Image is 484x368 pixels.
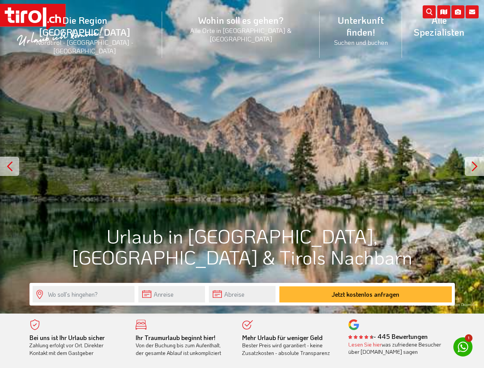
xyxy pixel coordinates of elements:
a: Alle Spezialisten [402,6,476,46]
div: Von der Buchung bis zum Aufenthalt, der gesamte Ablauf ist unkompliziert [136,334,231,357]
input: Anreise [138,286,205,302]
a: Lesen Sie hier [348,341,382,348]
i: Kontakt [466,5,479,18]
div: was zufriedene Besucher über [DOMAIN_NAME] sagen [348,341,443,356]
input: Wo soll's hingehen? [33,286,135,302]
small: Nordtirol - [GEOGRAPHIC_DATA] - [GEOGRAPHIC_DATA] [17,38,153,55]
b: Bei uns ist Ihr Urlaub sicher [30,333,105,342]
a: Die Region [GEOGRAPHIC_DATA]Nordtirol - [GEOGRAPHIC_DATA] - [GEOGRAPHIC_DATA] [8,6,162,64]
b: - 445 Bewertungen [348,332,428,340]
b: Mehr Urlaub für weniger Geld [242,333,323,342]
small: Suchen und buchen [329,38,392,46]
a: 1 [453,337,473,356]
div: Zahlung erfolgt vor Ort. Direkter Kontakt mit dem Gastgeber [30,334,125,357]
button: Jetzt kostenlos anfragen [279,286,452,302]
small: Alle Orte in [GEOGRAPHIC_DATA] & [GEOGRAPHIC_DATA] [171,26,311,43]
div: Bester Preis wird garantiert - keine Zusatzkosten - absolute Transparenz [242,334,337,357]
i: Karte öffnen [437,5,450,18]
b: Ihr Traumurlaub beginnt hier! [136,333,215,342]
i: Fotogalerie [451,5,464,18]
a: Wohin soll es gehen?Alle Orte in [GEOGRAPHIC_DATA] & [GEOGRAPHIC_DATA] [162,6,320,51]
a: Unterkunft finden!Suchen und buchen [320,6,402,55]
span: 1 [465,334,473,342]
input: Abreise [209,286,276,302]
